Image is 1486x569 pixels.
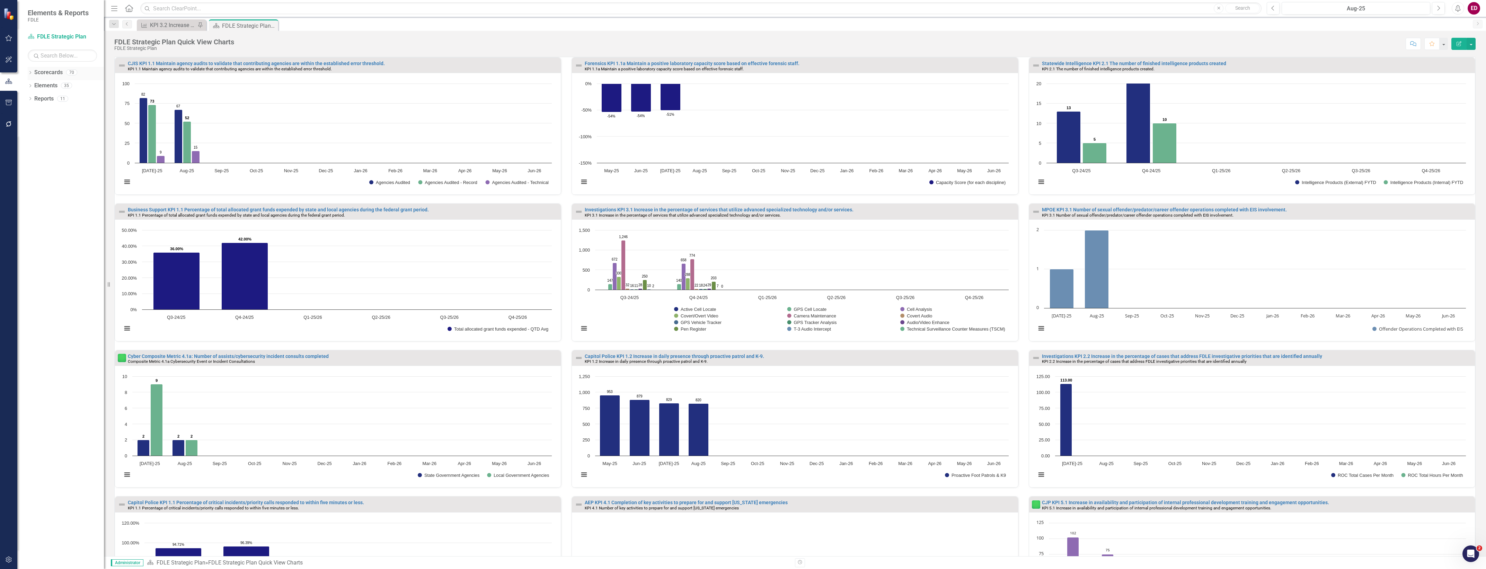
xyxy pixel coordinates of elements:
[1042,359,1247,364] small: KPI 2.2 Increase in the percentage of cases that address FDLE investigative priorities that are i...
[192,151,200,163] path: Aug-25, 15. Agencies Audited - Technical.
[157,559,205,566] a: FDLE Strategic Plan
[118,208,126,216] img: Not Defined
[572,203,1018,341] div: Double-Click to Edit
[695,289,699,290] path: Q4-24/25, 22. Covert Audio.
[631,84,651,112] path: Jun-25, -53.63. Capacity Score (for each discipline).
[1331,473,1394,478] button: Show ROC Total Cases Per Month
[630,284,634,288] text: 16
[674,327,707,332] button: Show Pen Register
[1050,269,1073,308] path: Jul-25, 1. Offender Operations Completed with EIS.
[1042,500,1329,505] a: CJP KPI 5.1 Increase in availability and participation of internal professional development train...
[125,101,130,106] text: 75
[425,180,477,185] text: Agencies Audited - Record
[1032,354,1040,362] img: Not Defined
[66,70,77,76] div: 70
[682,263,686,290] path: Q4-24/25, 658. Cell Analysis.
[987,168,1001,173] text: Jun-26
[122,81,130,86] text: 100
[440,315,459,320] text: Q3-25/26
[1162,117,1167,122] text: 10
[634,168,648,173] text: Jun-25
[637,114,645,118] text: -54%
[1390,180,1463,185] text: Intelligence Products (Internal) FYTD
[896,295,914,300] text: Q3-25/26
[1441,313,1454,319] text: Jun-26
[1284,5,1428,13] div: Aug-25
[674,307,716,312] button: Show Active Cell Locate
[128,61,385,66] a: CJIS KPI 1.1 Maintain agency audits to validate that contributing agencies are within the establi...
[752,168,765,173] text: Oct-25
[690,259,695,290] path: Q4-24/25, 774. Camera Maintenance.
[160,150,162,154] text: 9
[1384,180,1463,185] button: Show Intelligence Products (Internal) FYTD
[585,359,708,364] small: KPI 1.2 Increase in daily presence through proactive patrol and K-9.
[448,327,548,332] button: Show Total allocated grant funds expended - QTD Avg
[3,8,16,20] img: ClearPoint Strategy
[630,289,634,290] path: Q3-24/25, 16. GPS Vehicle Tracker.
[681,258,687,262] text: 658
[128,207,429,212] a: Business Support KPI 1.1 Percentage of total allocated grant funds expended by state and local ag...
[661,84,681,111] path: Jul-25, -50.61. Capacity Score (for each discipline).
[140,98,148,163] path: Jul-25, 82. Agencies Audited.
[194,146,198,149] text: 15
[681,313,718,318] text: Covert/Overt Video
[114,46,234,51] div: FDLE Strategic Plan
[620,295,639,300] text: Q3-24/25
[587,287,590,292] text: 0
[1152,123,1176,163] path: Q4-24/25, 10. Intelligence Products (Internal) FYTD.
[900,307,932,312] button: Show Cell Analysis
[1036,177,1046,186] button: View chart menu, Chart
[1036,121,1041,126] text: 10
[128,359,255,364] small: Composite Metric 4.1a Cybersecurity Event or Incident Consultations
[122,260,137,265] text: 30.00%
[1032,500,1040,509] img: Proceeding as Planned
[681,320,722,325] text: GPS Vehicle Tracker
[118,500,126,509] img: Not Defined
[681,307,716,312] text: Active Cell Locate
[811,168,825,173] text: Dec-25
[388,168,403,173] text: Feb-26
[686,278,690,290] path: Q4-24/25, 288. Covert/Overt Video.
[1039,141,1041,146] text: 5
[528,168,541,173] text: Jun-26
[1352,168,1370,173] text: Q3-25/26
[585,61,799,66] a: Forensics KPI 1.1a Maintain a positive laboratory capacity score based on effective forensic staff.
[1032,208,1040,216] img: Not Defined
[619,235,628,239] text: 1,246
[1089,313,1104,319] text: Aug-25
[369,180,410,185] button: Show Agencies Audited
[487,473,549,478] button: Show Local Government Agencies
[28,50,97,62] input: Search Below...
[1032,61,1040,70] img: Not Defined
[707,283,711,287] text: 29
[722,168,736,173] text: Sep-25
[115,203,561,341] div: Double-Click to Edit
[929,168,942,173] text: Apr-26
[1036,323,1046,333] button: View chart menu, Chart
[617,277,621,290] path: Q3-24/25, 330. Covert/Overt Video.
[1401,473,1463,478] button: Show ROC Total Hours Per Month
[681,326,707,332] text: Pen Register
[183,122,191,163] path: Aug-25, 52. Agencies Audited - Record.
[634,289,638,290] path: Q3-24/25, 11. GPS Tracker Analysis.
[1042,67,1155,71] small: KPI 2.1 The number of finished intelligence products created.
[781,168,795,173] text: Nov-25
[122,275,137,281] text: 20.00%
[142,168,162,173] text: [DATE]-25
[128,353,329,359] a: Cyber Composite Metric 4.1a: Number of assists/cybersecurity incident consults completed
[180,168,194,173] text: Aug-25
[176,104,180,108] text: 67
[1036,101,1041,106] text: 15
[1042,353,1322,359] a: Investigations KPI 2.2 Increase in the percentage of cases that address FDLE investigative priori...
[840,168,854,173] text: Jan-26
[608,284,612,290] path: Q3-24/25, 147. GPS Cell Locate.
[689,295,708,300] text: Q4-24/25
[148,84,535,163] g: Agencies Audited - Record, bar series 2 of 3 with 12 bars.
[115,57,561,195] div: Double-Click to Edit
[711,276,717,280] text: 203
[660,168,681,173] text: [DATE]-25
[585,81,592,86] text: 0%
[1212,168,1230,173] text: Q1-25/26
[572,350,1018,488] div: Double-Click to Edit
[642,274,648,278] text: 250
